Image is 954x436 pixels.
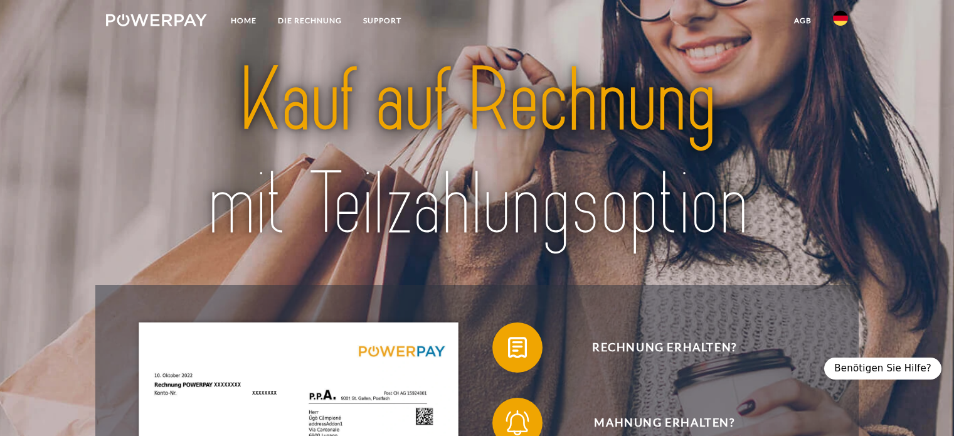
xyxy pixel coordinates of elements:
[502,332,533,363] img: qb_bill.svg
[492,322,819,373] button: Rechnung erhalten?
[220,9,267,32] a: Home
[352,9,412,32] a: SUPPORT
[511,322,818,373] span: Rechnung erhalten?
[106,14,207,26] img: logo-powerpay-white.svg
[833,11,848,26] img: de
[783,9,822,32] a: agb
[267,9,352,32] a: DIE RECHNUNG
[142,44,811,262] img: title-powerpay_de.svg
[824,358,941,380] div: Benötigen Sie Hilfe?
